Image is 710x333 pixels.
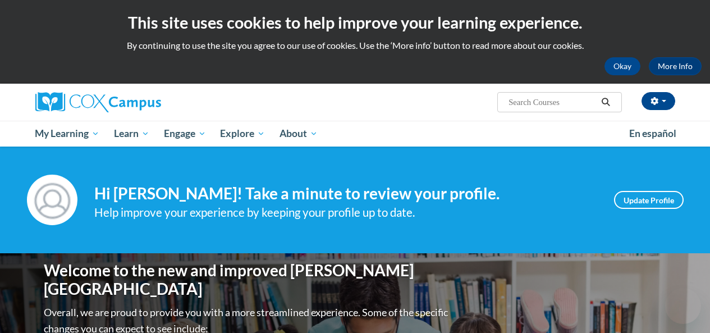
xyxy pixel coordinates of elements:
[8,39,702,52] p: By continuing to use the site you agree to our use of cookies. Use the ‘More info’ button to read...
[94,184,597,203] h4: Hi [PERSON_NAME]! Take a minute to review your profile.
[94,203,597,222] div: Help improve your experience by keeping your profile up to date.
[35,92,161,112] img: Cox Campus
[629,127,676,139] span: En español
[44,261,451,299] h1: Welcome to the new and improved [PERSON_NAME][GEOGRAPHIC_DATA]
[157,121,213,147] a: Engage
[220,127,265,140] span: Explore
[507,95,597,109] input: Search Courses
[601,98,611,107] i: 
[28,121,107,147] a: My Learning
[622,122,684,145] a: En español
[35,127,99,140] span: My Learning
[114,127,149,140] span: Learn
[597,95,614,109] button: Search
[665,288,701,324] iframe: Button to launch messaging window
[213,121,272,147] a: Explore
[280,127,318,140] span: About
[27,121,684,147] div: Main menu
[8,11,702,34] h2: This site uses cookies to help improve your learning experience.
[649,57,702,75] a: More Info
[604,57,640,75] button: Okay
[642,92,675,110] button: Account Settings
[27,175,77,225] img: Profile Image
[272,121,325,147] a: About
[164,127,206,140] span: Engage
[35,92,237,112] a: Cox Campus
[107,121,157,147] a: Learn
[614,191,684,209] a: Update Profile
